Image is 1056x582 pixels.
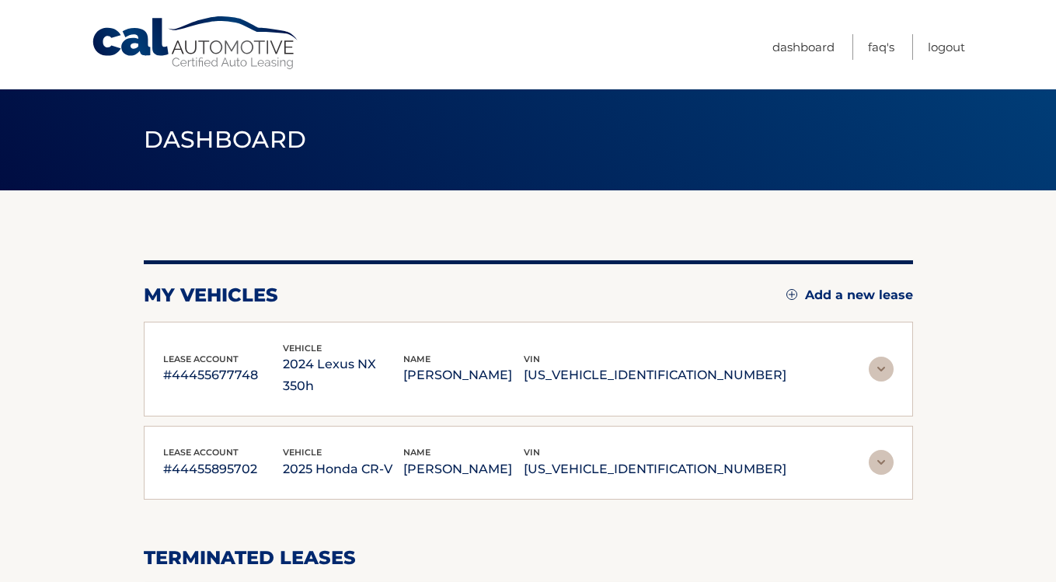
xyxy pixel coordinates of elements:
[772,34,835,60] a: Dashboard
[163,364,284,386] p: #44455677748
[869,357,894,382] img: accordion-rest.svg
[163,354,239,364] span: lease account
[283,343,322,354] span: vehicle
[403,447,430,458] span: name
[403,458,524,480] p: [PERSON_NAME]
[928,34,965,60] a: Logout
[869,450,894,475] img: accordion-rest.svg
[524,458,786,480] p: [US_VEHICLE_IDENTIFICATION_NUMBER]
[403,354,430,364] span: name
[91,16,301,71] a: Cal Automotive
[786,289,797,300] img: add.svg
[144,125,307,154] span: Dashboard
[163,447,239,458] span: lease account
[524,354,540,364] span: vin
[163,458,284,480] p: #44455895702
[868,34,894,60] a: FAQ's
[144,284,278,307] h2: my vehicles
[524,364,786,386] p: [US_VEHICLE_IDENTIFICATION_NUMBER]
[524,447,540,458] span: vin
[786,288,913,303] a: Add a new lease
[283,447,322,458] span: vehicle
[283,354,403,397] p: 2024 Lexus NX 350h
[403,364,524,386] p: [PERSON_NAME]
[283,458,403,480] p: 2025 Honda CR-V
[144,546,913,570] h2: terminated leases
